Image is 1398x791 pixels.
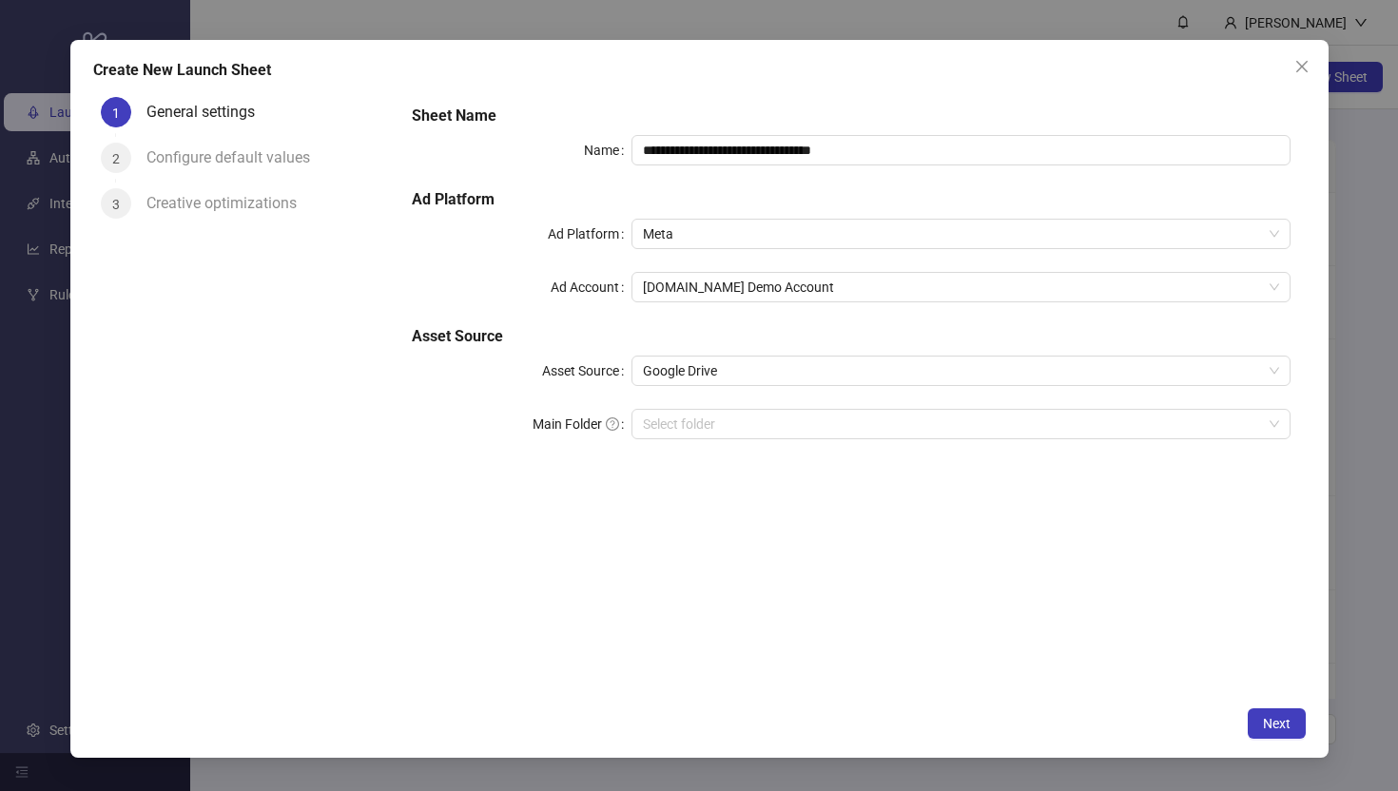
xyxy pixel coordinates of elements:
[1294,59,1310,74] span: close
[1248,707,1306,738] button: Next
[146,143,325,173] div: Configure default values
[547,219,631,249] label: Ad Platform
[1263,715,1291,730] span: Next
[541,356,631,386] label: Asset Source
[93,59,1306,82] div: Create New Launch Sheet
[631,135,1290,165] input: Name
[642,220,1278,248] span: Meta
[112,150,120,165] span: 2
[411,105,1290,127] h5: Sheet Name
[411,188,1290,211] h5: Ad Platform
[112,196,120,211] span: 3
[112,105,120,120] span: 1
[550,272,631,302] label: Ad Account
[411,325,1290,348] h5: Asset Source
[583,135,631,165] label: Name
[146,188,312,219] div: Creative optimizations
[605,417,618,431] span: question-circle
[146,97,270,127] div: General settings
[532,409,631,439] label: Main Folder
[1287,51,1317,82] button: Close
[642,273,1278,301] span: Kitchn.io Demo Account
[642,357,1278,385] span: Google Drive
